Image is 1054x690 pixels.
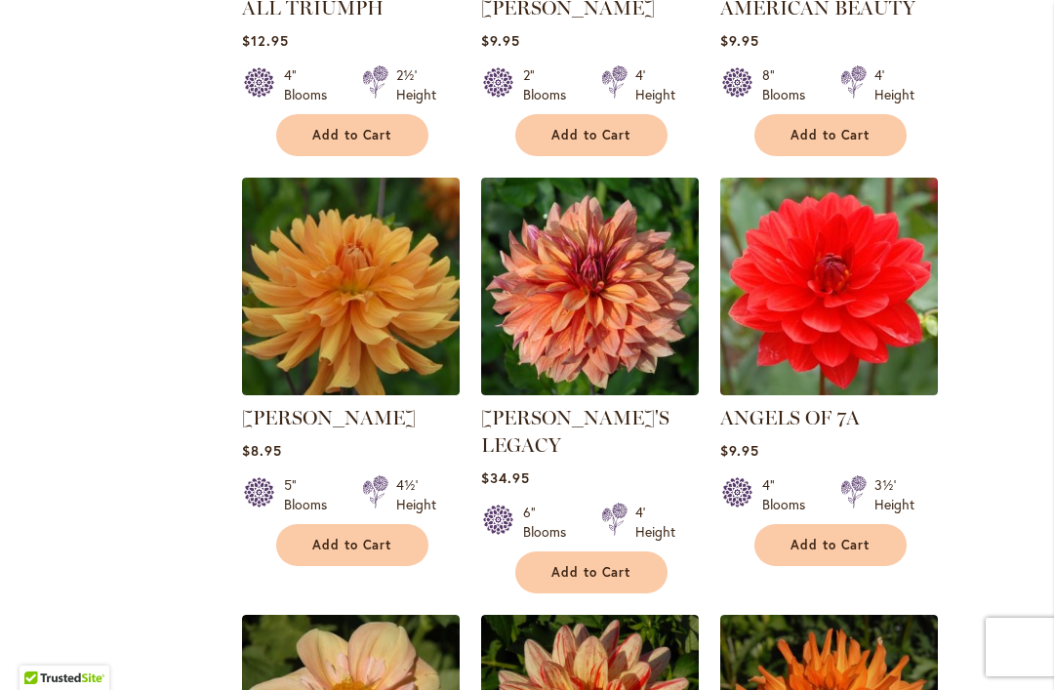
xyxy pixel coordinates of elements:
span: $9.95 [720,31,759,50]
div: 4" Blooms [762,475,817,514]
a: Andy's Legacy [481,381,699,399]
div: 2" Blooms [523,65,578,104]
span: Add to Cart [551,127,631,143]
img: ANGELS OF 7A [720,178,938,395]
div: 3½' Height [874,475,914,514]
img: Andy's Legacy [481,178,699,395]
button: Add to Cart [276,114,428,156]
div: 5" Blooms [284,475,339,514]
div: 4' Height [635,65,675,104]
span: Add to Cart [790,127,871,143]
button: Add to Cart [276,524,428,566]
button: Add to Cart [754,524,907,566]
div: 8" Blooms [762,65,817,104]
span: Add to Cart [551,564,631,581]
div: 4½' Height [396,475,436,514]
span: $12.95 [242,31,289,50]
button: Add to Cart [754,114,907,156]
span: $9.95 [720,441,759,460]
iframe: Launch Accessibility Center [15,621,69,675]
a: ANDREW CHARLES [242,381,460,399]
a: ANGELS OF 7A [720,406,860,429]
button: Add to Cart [515,114,668,156]
div: 4' Height [874,65,914,104]
div: 4" Blooms [284,65,339,104]
button: Add to Cart [515,551,668,593]
a: [PERSON_NAME]'S LEGACY [481,406,669,457]
div: 2½' Height [396,65,436,104]
div: 4' Height [635,503,675,542]
span: Add to Cart [312,537,392,553]
div: 6" Blooms [523,503,578,542]
img: ANDREW CHARLES [242,178,460,395]
a: [PERSON_NAME] [242,406,416,429]
span: $8.95 [242,441,282,460]
span: $34.95 [481,468,530,487]
span: Add to Cart [312,127,392,143]
span: Add to Cart [790,537,871,553]
a: ANGELS OF 7A [720,381,938,399]
span: $9.95 [481,31,520,50]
